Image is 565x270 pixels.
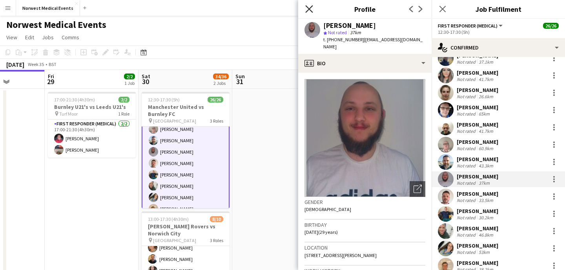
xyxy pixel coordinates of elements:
[26,61,46,67] span: Week 35
[323,22,376,29] div: [PERSON_NAME]
[438,23,504,29] button: First Responder (Medical)
[235,73,245,80] span: Sun
[477,94,495,99] div: 26.6km
[54,97,95,103] span: 17:00-21:30 (4h30m)
[6,34,17,41] span: View
[304,206,351,212] span: [DEMOGRAPHIC_DATA]
[457,225,498,232] div: [PERSON_NAME]
[477,145,495,151] div: 60.9km
[477,249,491,255] div: 53km
[124,80,135,86] div: 1 Job
[457,163,477,169] div: Not rated
[142,73,150,80] span: Sat
[457,173,498,180] div: [PERSON_NAME]
[457,128,477,134] div: Not rated
[48,92,136,158] app-job-card: 17:00-21:30 (4h30m)2/2Burnley U21's vs Leeds U21's Turf Moor1 RoleFirst Responder (Medical)2/217:...
[457,69,498,76] div: [PERSON_NAME]
[3,32,20,42] a: View
[124,73,135,79] span: 2/2
[457,242,498,249] div: [PERSON_NAME]
[208,97,223,103] span: 26/26
[118,97,129,103] span: 2/2
[477,59,495,65] div: 37.1km
[432,38,565,57] div: Confirmed
[58,32,82,42] a: Comms
[477,76,495,82] div: 41.7km
[47,77,54,86] span: 29
[457,215,477,220] div: Not rated
[140,77,150,86] span: 30
[49,61,56,67] div: BST
[457,59,477,65] div: Not rated
[457,190,498,197] div: [PERSON_NAME]
[142,103,230,118] h3: Manchester United vs Burnley FC
[59,111,78,117] span: Turf Moor
[16,0,80,16] button: Norwest Medical Events
[298,4,432,14] h3: Profile
[457,249,477,255] div: Not rated
[457,197,477,203] div: Not rated
[153,118,196,124] span: [GEOGRAPHIC_DATA]
[153,237,196,243] span: [GEOGRAPHIC_DATA]
[304,79,425,197] img: Crew avatar or photo
[477,232,495,238] div: 46.8km
[457,145,477,151] div: Not rated
[410,181,425,197] div: Open photos pop-in
[148,97,180,103] span: 12:30-17:30 (5h)
[457,138,498,145] div: [PERSON_NAME]
[457,94,477,99] div: Not rated
[213,73,229,79] span: 34/36
[304,198,425,206] h3: Gender
[457,208,498,215] div: [PERSON_NAME]
[39,32,57,42] a: Jobs
[477,180,491,186] div: 37km
[42,34,54,41] span: Jobs
[432,4,565,14] h3: Job Fulfilment
[477,111,491,117] div: 65km
[298,54,432,73] div: Bio
[477,197,495,203] div: 33.5km
[328,29,347,35] span: Not rated
[6,61,24,68] div: [DATE]
[304,221,425,228] h3: Birthday
[118,111,129,117] span: 1 Role
[48,103,136,110] h3: Burnley U21's vs Leeds U21's
[323,37,364,42] span: t. [PHONE_NUMBER]
[457,232,477,238] div: Not rated
[142,92,230,208] app-job-card: 12:30-17:30 (5h)26/26Manchester United vs Burnley FC [GEOGRAPHIC_DATA]3 Roles[PERSON_NAME][PERSON...
[323,37,423,50] span: | [EMAIL_ADDRESS][DOMAIN_NAME]
[22,32,37,42] a: Edit
[457,259,498,266] div: [PERSON_NAME]
[348,29,363,35] span: 37km
[142,223,230,237] h3: [PERSON_NAME] Rovers vs Norwich City
[477,128,495,134] div: 41.7km
[457,156,498,163] div: [PERSON_NAME]
[210,216,223,222] span: 8/10
[457,180,477,186] div: Not rated
[48,119,136,158] app-card-role: First Responder (Medical)2/217:00-21:30 (4h30m)[PERSON_NAME][PERSON_NAME]
[210,237,223,243] span: 3 Roles
[438,23,498,29] span: First Responder (Medical)
[457,111,477,117] div: Not rated
[457,86,498,94] div: [PERSON_NAME]
[477,215,495,220] div: 30.2km
[543,23,559,29] span: 26/26
[457,121,498,128] div: [PERSON_NAME]
[25,34,34,41] span: Edit
[6,19,106,31] h1: Norwest Medical Events
[234,77,245,86] span: 31
[148,216,189,222] span: 13:00-17:30 (4h30m)
[457,104,498,111] div: [PERSON_NAME]
[304,229,338,235] span: [DATE] (29 years)
[304,252,377,258] span: [STREET_ADDRESS][PERSON_NAME]
[477,163,495,169] div: 43.3km
[210,118,223,124] span: 3 Roles
[457,76,477,82] div: Not rated
[48,73,54,80] span: Fri
[62,34,79,41] span: Comms
[304,244,425,251] h3: Location
[438,29,559,35] div: 12:30-17:30 (5h)
[213,80,228,86] div: 2 Jobs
